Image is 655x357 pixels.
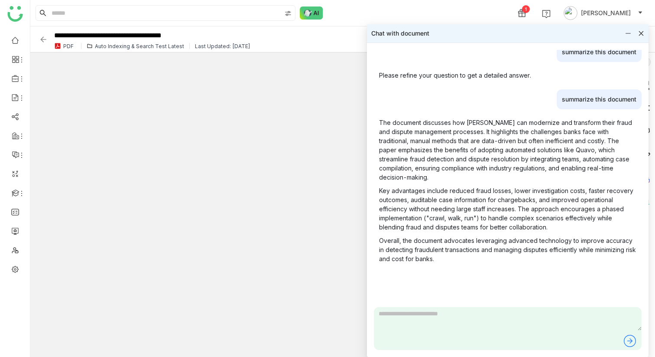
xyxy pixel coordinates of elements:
[300,7,323,20] img: ask-buddy-normal.svg
[285,10,292,17] img: search-type.svg
[562,6,645,20] button: [PERSON_NAME]
[379,236,636,263] p: Overall, the document advocates leveraging advanced technology to improve accuracy in detecting f...
[557,89,642,109] div: summarize this document
[195,43,250,49] div: Last Updated: [DATE]
[542,10,551,18] img: help.svg
[54,43,61,49] img: pdf.svg
[95,43,184,49] div: Auto Indexing & Search Test Latest
[581,8,631,18] span: [PERSON_NAME]
[63,43,74,49] div: PDF
[39,35,48,44] img: back
[564,6,577,20] img: avatar
[87,43,93,49] img: folder.svg
[371,29,429,38] div: Chat with document
[379,118,636,182] p: The document discusses how [PERSON_NAME] can modernize and transform their fraud and dispute mana...
[557,42,642,62] div: summarize this document
[522,5,530,13] div: 1
[7,6,23,22] img: logo
[379,71,636,80] p: Please refine your question to get a detailed answer.
[379,186,636,232] p: Key advantages include reduced fraud losses, lower investigation costs, faster recovery outcomes,...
